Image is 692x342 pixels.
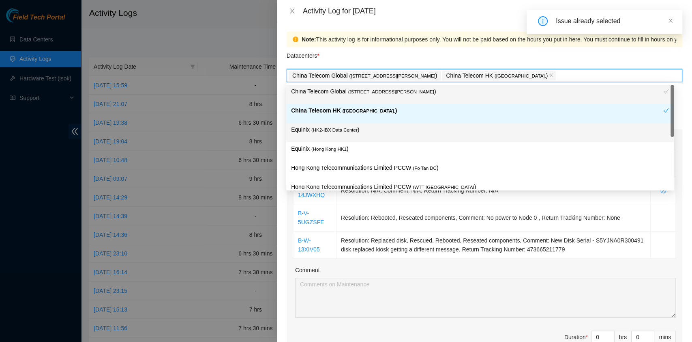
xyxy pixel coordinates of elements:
[292,71,437,80] p: China Telecom Global )
[303,6,682,15] div: Activity Log for [DATE]
[446,71,548,80] p: China Telecom HK )
[556,16,673,26] div: Issue already selected
[413,166,437,171] span: ( Fo Tan DC
[336,204,651,232] td: Resolution: Rebooted, Reseated components, Comment: No power to Node 0 , Return Tracking Number: ...
[293,37,298,42] span: exclamation-circle
[668,18,673,24] span: close
[287,7,298,15] button: Close
[343,108,395,113] span: ( [GEOGRAPHIC_DATA].
[289,8,296,14] span: close
[538,16,548,26] span: info-circle
[298,237,320,253] a: B-W-13XIV05
[295,266,320,275] label: Comment
[291,182,669,192] p: Hong Kong Telecommunications Limited PCCW )
[336,177,651,204] td: Resolution: N/A, Comment: N/A, Return Tracking Number: N/A
[663,89,669,94] span: check
[291,144,669,154] p: Equinix )
[298,210,324,225] a: B-V-5UGZSFE
[311,147,347,152] span: ( Hong Kong HK1
[549,73,553,78] span: close
[349,74,435,78] span: ( [STREET_ADDRESS][PERSON_NAME]
[291,125,669,134] p: Equinix )
[495,74,546,78] span: ( [GEOGRAPHIC_DATA].
[348,89,434,94] span: ( [STREET_ADDRESS][PERSON_NAME]
[655,188,671,193] span: close-circle
[291,163,669,173] p: Hong Kong Telecommunications Limited PCCW )
[287,47,319,60] p: Datacenters
[291,87,663,96] p: China Telecom Global )
[663,108,669,113] span: check
[564,333,588,342] div: Duration
[336,232,651,259] td: Resolution: Replaced disk, Rescued, Rebooted, Reseated components, Comment: New Disk Serial - S5Y...
[295,278,676,318] textarea: Comment
[413,185,474,190] span: ( WTT [GEOGRAPHIC_DATA]
[302,35,316,44] strong: Note:
[291,106,663,115] p: China Telecom HK )
[311,128,358,132] span: ( HK2-IBX Data Center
